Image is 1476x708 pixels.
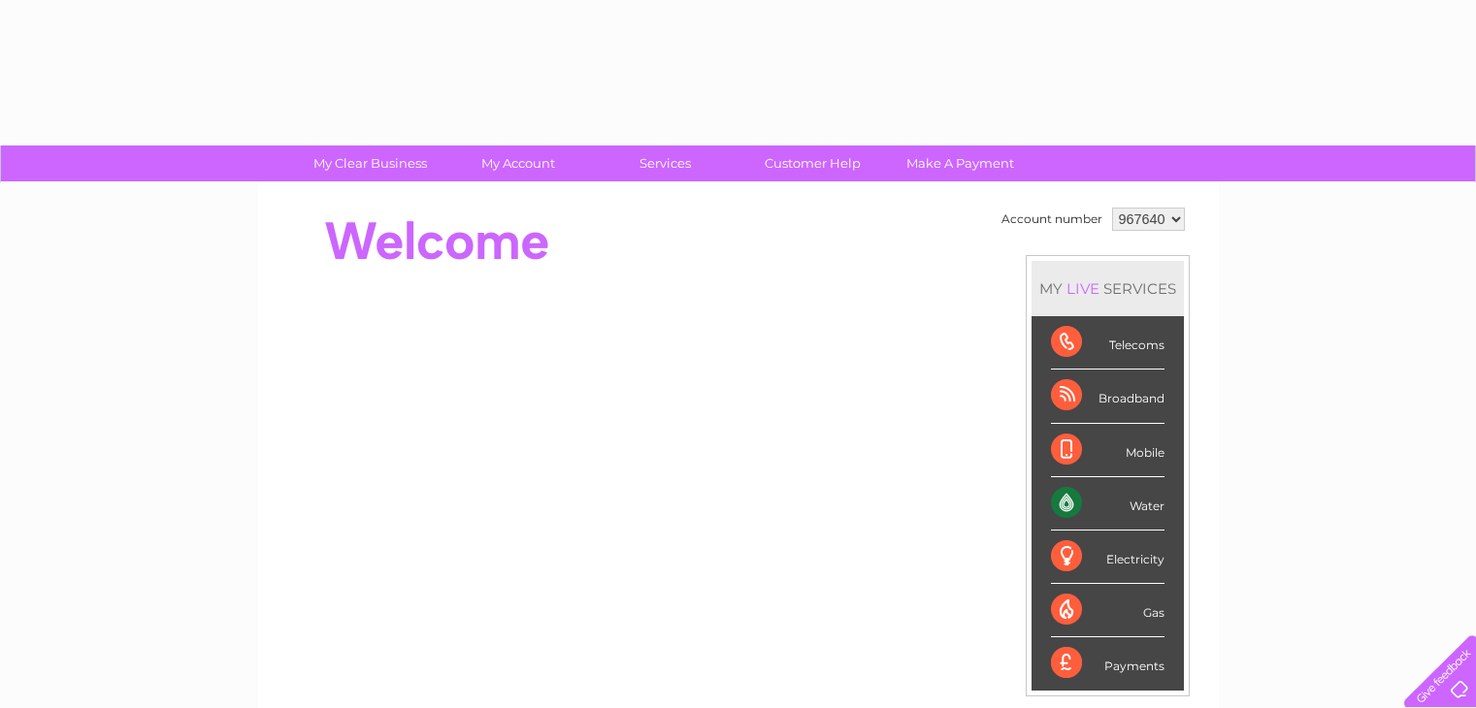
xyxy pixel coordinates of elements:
[1051,370,1164,423] div: Broadband
[1051,637,1164,690] div: Payments
[1051,477,1164,531] div: Water
[733,145,893,181] a: Customer Help
[1032,261,1184,316] div: MY SERVICES
[438,145,598,181] a: My Account
[880,145,1040,181] a: Make A Payment
[1063,279,1103,298] div: LIVE
[585,145,745,181] a: Services
[997,203,1107,236] td: Account number
[1051,316,1164,370] div: Telecoms
[1051,531,1164,584] div: Electricity
[1051,424,1164,477] div: Mobile
[290,145,450,181] a: My Clear Business
[1051,584,1164,637] div: Gas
